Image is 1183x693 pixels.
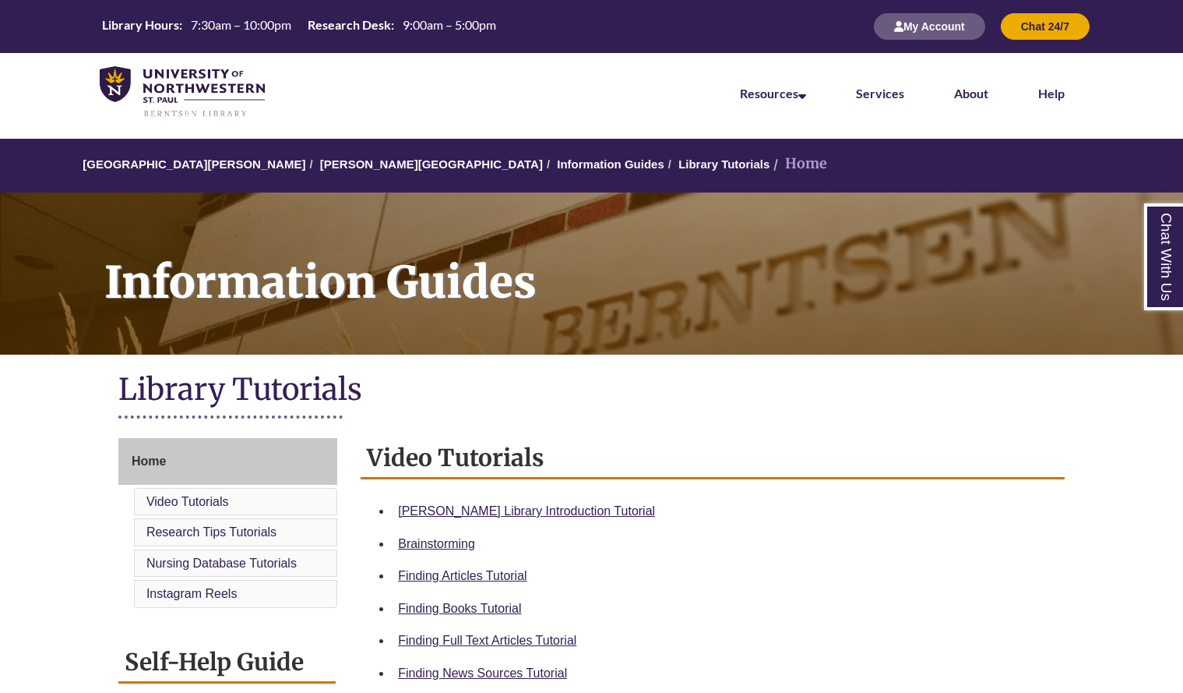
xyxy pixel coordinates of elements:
[954,86,988,101] a: About
[191,17,291,32] span: 7:30am – 10:00pm
[118,438,337,485] a: Home
[398,634,576,647] a: Finding Full Text Articles Tutorial
[874,19,985,33] a: My Account
[856,86,904,101] a: Services
[320,157,543,171] a: [PERSON_NAME][GEOGRAPHIC_DATA]
[557,157,664,171] a: Information Guides
[146,557,297,570] a: Nursing Database Tutorials
[100,66,265,118] img: UNWSP Library Logo
[398,666,567,680] a: Finding News Sources Tutorial
[740,86,806,101] a: Resources
[398,504,655,518] a: [PERSON_NAME] Library Introduction Tutorial
[398,537,475,550] a: Brainstorming
[361,438,1065,479] h2: Video Tutorials
[118,438,337,611] div: Guide Page Menu
[96,16,502,37] a: Hours Today
[1038,86,1065,101] a: Help
[96,16,185,34] th: Library Hours:
[96,16,502,36] table: Hours Today
[301,16,396,34] th: Research Desk:
[398,569,526,582] a: Finding Articles Tutorial
[1001,13,1090,40] button: Chat 24/7
[87,193,1183,334] h1: Information Guides
[146,525,276,539] a: Research Tips Tutorials
[403,17,496,32] span: 9:00am – 5:00pm
[398,602,521,615] a: Finding Books Tutorial
[769,153,827,175] li: Home
[118,370,1065,412] h1: Library Tutorials
[83,157,305,171] a: [GEOGRAPHIC_DATA][PERSON_NAME]
[118,642,336,684] h2: Self-Help Guide
[132,454,166,468] span: Home
[678,157,769,171] a: Library Tutorials
[1001,19,1090,33] a: Chat 24/7
[146,587,238,600] a: Instagram Reels
[146,495,229,508] a: Video Tutorials
[874,13,985,40] button: My Account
